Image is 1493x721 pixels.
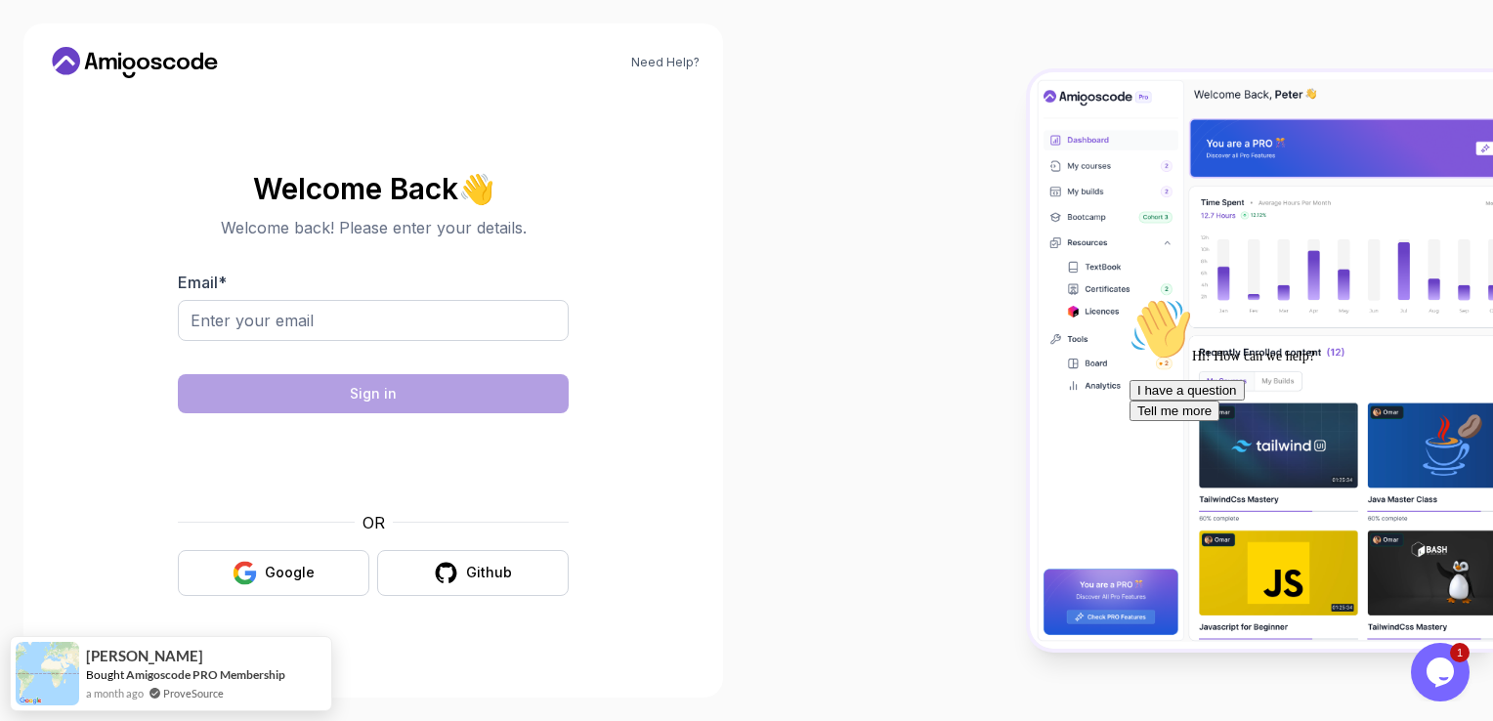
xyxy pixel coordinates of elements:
[47,47,223,78] a: Home link
[350,384,397,403] div: Sign in
[178,374,569,413] button: Sign in
[178,273,227,292] label: Email *
[8,8,360,131] div: 👋Hi! How can we help?I have a questionTell me more
[631,55,700,70] a: Need Help?
[163,685,224,701] a: ProveSource
[466,563,512,582] div: Github
[377,550,569,596] button: Github
[1122,290,1473,633] iframe: chat widget
[178,173,569,204] h2: Welcome Back
[8,59,193,73] span: Hi! How can we help?
[265,563,315,582] div: Google
[226,425,521,499] iframe: Widget containing checkbox for hCaptcha security challenge
[8,90,123,110] button: I have a question
[86,648,203,664] span: [PERSON_NAME]
[8,110,98,131] button: Tell me more
[16,642,79,705] img: provesource social proof notification image
[86,667,124,682] span: Bought
[1411,643,1473,701] iframe: chat widget
[8,8,70,70] img: :wave:
[86,685,144,701] span: a month ago
[126,667,285,682] a: Amigoscode PRO Membership
[454,167,499,209] span: 👋
[178,550,369,596] button: Google
[178,216,569,239] p: Welcome back! Please enter your details.
[1030,72,1493,649] img: Amigoscode Dashboard
[363,511,385,534] p: OR
[178,300,569,341] input: Enter your email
